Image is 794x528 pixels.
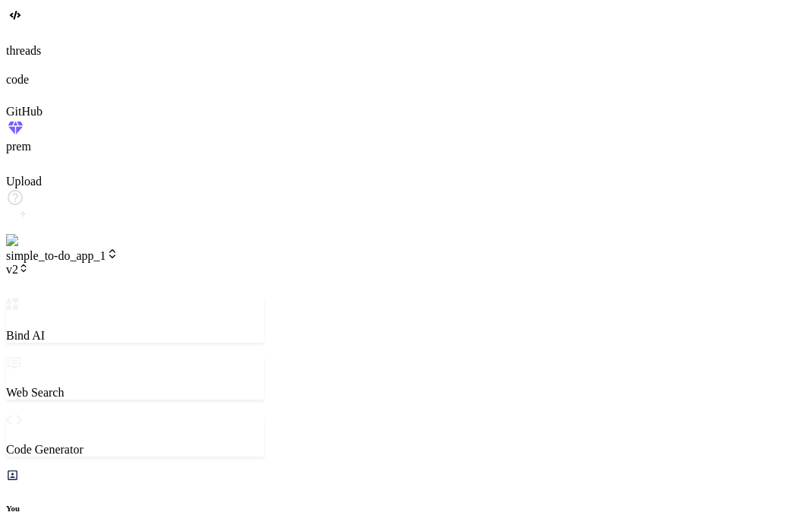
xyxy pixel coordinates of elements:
[6,140,31,153] label: prem
[6,443,264,457] p: Code Generator
[6,329,264,343] p: Bind AI
[6,386,264,400] p: Web Search
[6,504,264,513] h6: You
[6,73,29,86] label: code
[6,175,42,188] label: Upload
[6,105,43,118] label: GitHub
[6,249,118,262] span: simple_to-do_app_1
[6,263,29,276] span: v2
[6,234,55,248] img: settings
[6,44,41,57] label: threads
